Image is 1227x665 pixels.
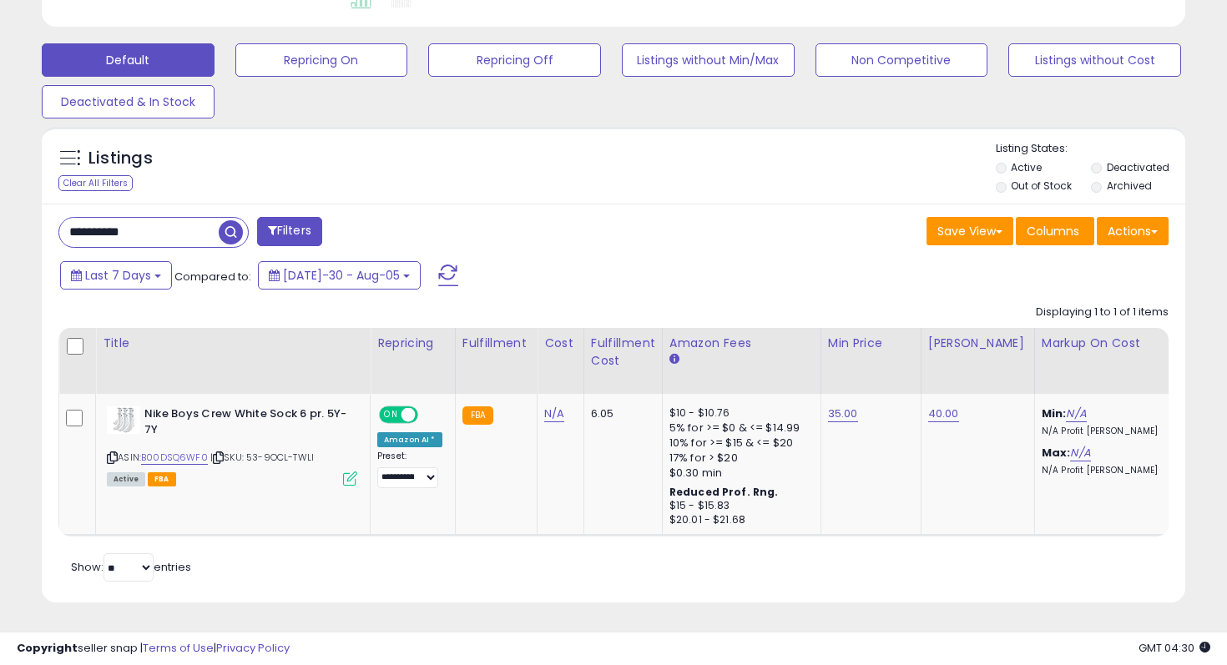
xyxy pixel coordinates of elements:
[210,451,314,464] span: | SKU: 53-9OCL-TWLI
[60,261,172,290] button: Last 7 Days
[1027,223,1079,239] span: Columns
[928,335,1028,352] div: [PERSON_NAME]
[257,217,322,246] button: Filters
[1036,305,1169,320] div: Displaying 1 to 1 of 1 items
[141,451,208,465] a: B00DSQ6WF0
[71,559,191,575] span: Show: entries
[1042,465,1180,476] p: N/A Profit [PERSON_NAME]
[235,43,408,77] button: Repricing On
[1042,445,1071,461] b: Max:
[462,406,493,425] small: FBA
[669,335,814,352] div: Amazon Fees
[144,406,347,441] b: Nike Boys Crew White Sock 6 pr. 5Y-7Y
[669,421,808,436] div: 5% for >= $0 & <= $14.99
[381,408,401,422] span: ON
[107,406,357,484] div: ASIN:
[1011,160,1042,174] label: Active
[1034,328,1193,394] th: The percentage added to the cost of goods (COGS) that forms the calculator for Min & Max prices.
[1011,179,1072,193] label: Out of Stock
[928,406,959,422] a: 40.00
[216,640,290,656] a: Privacy Policy
[591,406,649,421] div: 6.05
[669,485,779,499] b: Reduced Prof. Rng.
[1070,445,1090,461] a: N/A
[1107,160,1169,174] label: Deactivated
[377,432,442,447] div: Amazon AI *
[462,335,530,352] div: Fulfillment
[416,408,442,422] span: OFF
[377,335,448,352] div: Repricing
[85,267,151,284] span: Last 7 Days
[17,641,290,657] div: seller snap | |
[174,269,251,285] span: Compared to:
[1097,217,1169,245] button: Actions
[1107,179,1152,193] label: Archived
[828,406,858,422] a: 35.00
[107,406,140,434] img: 312uh1cH2-L._SL40_.jpg
[669,513,808,527] div: $20.01 - $21.68
[669,436,808,451] div: 10% for >= $15 & <= $20
[669,499,808,513] div: $15 - $15.83
[1042,406,1067,421] b: Min:
[1042,426,1180,437] p: N/A Profit [PERSON_NAME]
[283,267,400,284] span: [DATE]-30 - Aug-05
[591,335,655,370] div: Fulfillment Cost
[42,43,215,77] button: Default
[622,43,795,77] button: Listings without Min/Max
[1066,406,1086,422] a: N/A
[669,406,808,421] div: $10 - $10.76
[1008,43,1181,77] button: Listings without Cost
[428,43,601,77] button: Repricing Off
[669,466,808,481] div: $0.30 min
[1042,335,1186,352] div: Markup on Cost
[1139,640,1210,656] span: 2025-08-13 04:30 GMT
[17,640,78,656] strong: Copyright
[927,217,1013,245] button: Save View
[828,335,914,352] div: Min Price
[258,261,421,290] button: [DATE]-30 - Aug-05
[148,472,176,486] span: FBA
[815,43,988,77] button: Non Competitive
[377,451,442,488] div: Preset:
[669,451,808,466] div: 17% for > $20
[107,472,145,486] span: All listings currently available for purchase on Amazon
[103,335,363,352] div: Title
[669,352,679,367] small: Amazon Fees.
[42,85,215,118] button: Deactivated & In Stock
[143,640,214,656] a: Terms of Use
[58,175,133,191] div: Clear All Filters
[544,335,577,352] div: Cost
[1016,217,1094,245] button: Columns
[996,141,1186,157] p: Listing States:
[544,406,564,422] a: N/A
[88,147,153,170] h5: Listings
